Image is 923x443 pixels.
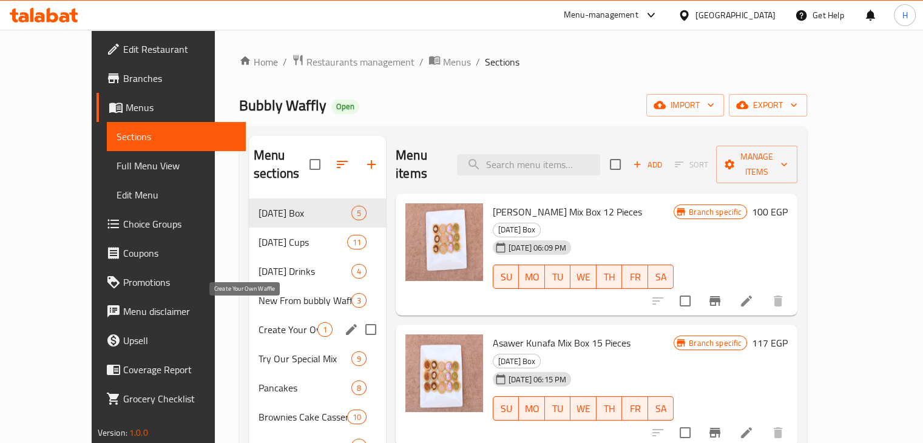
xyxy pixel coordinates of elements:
div: Ramadan Cups [259,235,347,249]
span: Full Menu View [117,158,236,173]
div: Brownies Cake Casserole10 [249,402,386,431]
div: items [351,206,367,220]
span: SU [498,400,514,418]
button: SU [493,265,519,289]
span: SA [653,268,669,286]
input: search [457,154,600,175]
a: Promotions [96,268,246,297]
div: items [347,235,367,249]
div: Pancakes [259,380,351,395]
span: Try Our Special Mix [259,351,351,366]
span: Branch specific [684,337,746,349]
button: FR [622,396,647,421]
span: Promotions [123,275,236,289]
div: New From bubbly Waffly3 [249,286,386,315]
span: TU [550,268,566,286]
span: 11 [348,237,366,248]
span: import [656,98,714,113]
button: import [646,94,724,117]
div: [DATE] Drinks4 [249,257,386,286]
span: Open [331,101,359,112]
span: Asawer Kunafa Mix Box 15 Pieces [493,334,631,352]
div: Menu-management [564,8,638,22]
div: items [347,410,367,424]
button: WE [570,396,596,421]
div: items [351,264,367,279]
h2: Menu sections [254,146,309,183]
a: Edit menu item [739,425,754,440]
span: Restaurants management [306,55,414,69]
button: MO [519,265,544,289]
button: SA [648,265,674,289]
h6: 117 EGP [752,334,788,351]
a: Edit Restaurant [96,35,246,64]
div: [DATE] Cups11 [249,228,386,257]
span: Branches [123,71,236,86]
h6: 100 EGP [752,203,788,220]
span: Create Your Own Waffle [259,322,317,337]
a: Menu disclaimer [96,297,246,326]
span: Select all sections [302,152,328,177]
button: TU [545,396,570,421]
span: FR [627,400,643,418]
div: items [351,351,367,366]
div: Ramadan Drinks [259,264,351,279]
div: Open [331,100,359,114]
a: Upsell [96,326,246,355]
span: Edit Menu [117,188,236,202]
span: Upsell [123,333,236,348]
span: [DATE] Box [493,354,540,368]
button: TH [597,396,622,421]
div: items [351,380,367,395]
span: Select to update [672,288,698,314]
div: Brownies Cake Casserole [259,410,347,424]
span: 10 [348,411,366,423]
span: Select section [603,152,628,177]
div: items [317,322,333,337]
a: Home [239,55,278,69]
a: Sections [107,122,246,151]
div: [DATE] Box5 [249,198,386,228]
div: New From bubbly Waffly [259,293,351,308]
div: items [351,293,367,308]
span: MO [524,268,539,286]
span: Coupons [123,246,236,260]
li: / [283,55,287,69]
button: TU [545,265,570,289]
button: edit [342,320,360,339]
span: WE [575,400,591,418]
span: Menus [443,55,471,69]
button: FR [622,265,647,289]
span: MO [524,400,539,418]
span: Manage items [726,149,788,180]
a: Menus [428,54,471,70]
button: Branch-specific-item [700,286,729,316]
span: Coverage Report [123,362,236,377]
div: Try Our Special Mix9 [249,344,386,373]
button: delete [763,286,793,316]
span: Menus [126,100,236,115]
span: FR [627,268,643,286]
span: WE [575,268,591,286]
span: [DATE] 06:15 PM [504,374,571,385]
span: 1 [318,324,332,336]
span: [DATE] Cups [259,235,347,249]
a: Coverage Report [96,355,246,384]
span: Add [631,158,664,172]
a: Edit Menu [107,180,246,209]
span: Add item [628,155,667,174]
span: Edit Restaurant [123,42,236,56]
a: Grocery Checklist [96,384,246,413]
button: SU [493,396,519,421]
button: Manage items [716,146,797,183]
span: 4 [352,266,366,277]
span: Sort sections [328,150,357,179]
li: / [476,55,480,69]
span: Grocery Checklist [123,391,236,406]
button: export [729,94,807,117]
h2: Menu items [396,146,442,183]
a: Full Menu View [107,151,246,180]
span: Select section first [667,155,716,174]
span: Version: [98,425,127,441]
span: SU [498,268,514,286]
